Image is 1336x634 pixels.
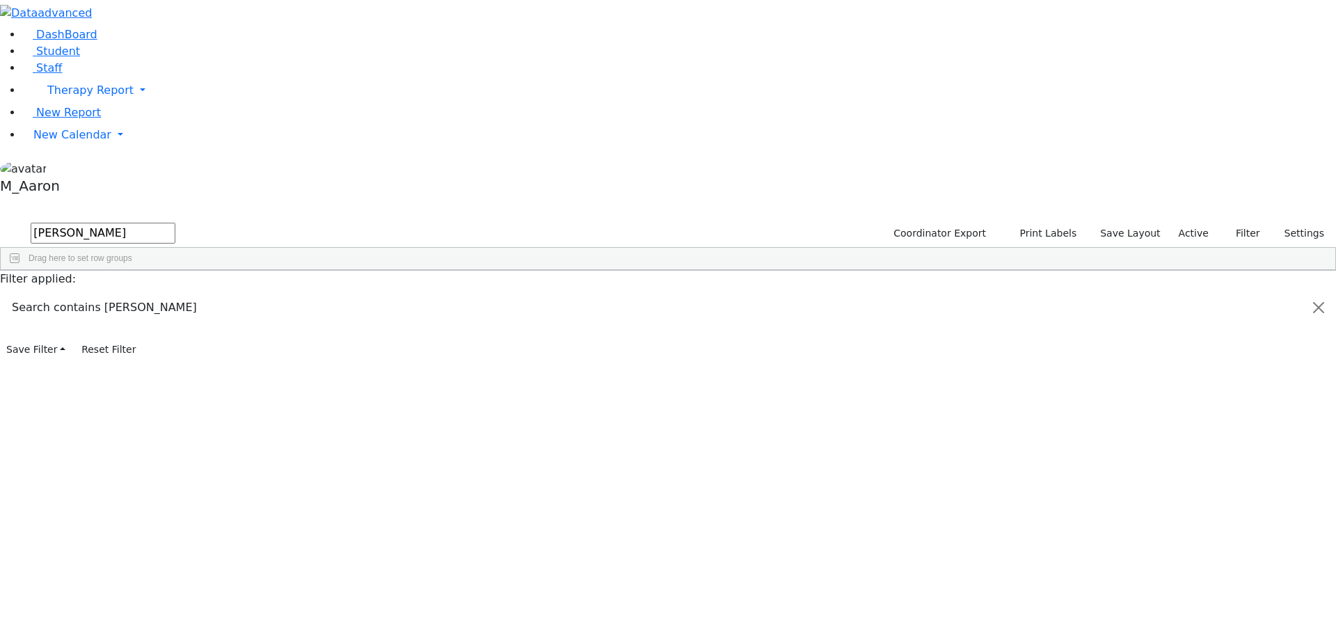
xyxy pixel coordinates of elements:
button: Settings [1266,223,1330,244]
a: DashBoard [22,28,97,41]
button: Coordinator Export [884,223,992,244]
button: Save Layout [1094,223,1166,244]
label: Active [1172,223,1215,244]
a: Staff [22,61,62,74]
a: Student [22,45,80,58]
span: New Report [36,106,101,119]
span: Drag here to set row groups [29,253,132,263]
a: Therapy Report [22,77,1336,104]
button: Filter [1218,223,1266,244]
button: Print Labels [1003,223,1083,244]
button: Reset Filter [75,339,142,360]
input: Search [31,223,175,244]
span: Therapy Report [47,84,134,97]
span: Student [36,45,80,58]
span: Staff [36,61,62,74]
a: New Report [22,106,101,119]
button: Close [1302,288,1335,327]
a: New Calendar [22,121,1336,149]
span: DashBoard [36,28,97,41]
span: New Calendar [33,128,111,141]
